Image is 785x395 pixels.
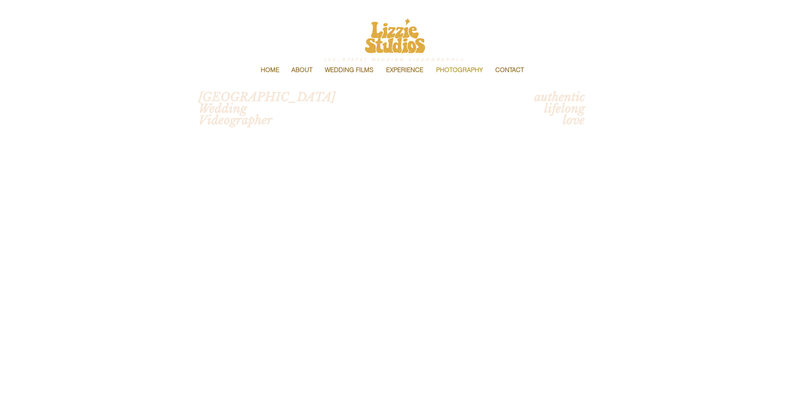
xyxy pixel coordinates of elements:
[534,90,585,128] span: authentic lifelong love
[324,55,456,63] span: [US_STATE] WEDDING VIDEOGRAPH
[285,61,319,79] a: ABOUT
[430,61,489,79] a: PHOTOGRAPHY
[432,61,487,79] p: PHOTOGRAPHY
[491,61,528,79] p: CONTACT
[321,61,377,79] p: WEDDING FILMS
[190,61,595,79] nav: Site
[254,61,285,79] a: HOME
[380,61,430,79] a: EXPERIENCE
[319,61,380,79] a: WEDDING FILMS
[456,55,466,63] span: ER
[287,61,317,79] p: ABOUT
[257,61,283,79] p: HOME
[489,61,530,79] a: CONTACT
[382,61,427,79] p: EXPERIENCE
[365,19,425,53] img: old logo yellow.png
[199,90,335,128] span: [GEOGRAPHIC_DATA] Wedding Videographer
